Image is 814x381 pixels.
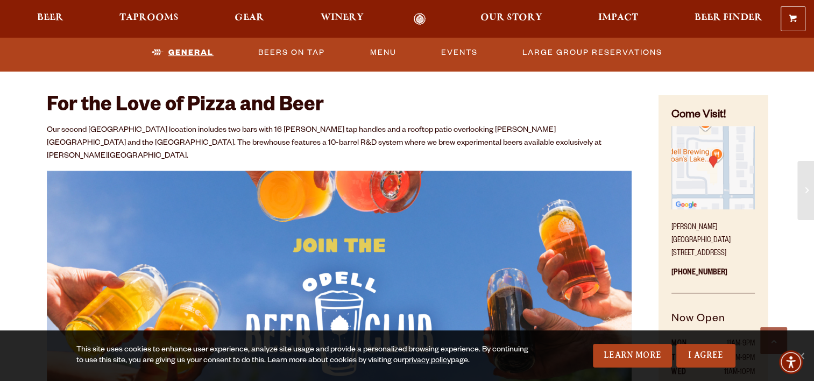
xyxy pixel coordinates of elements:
span: Gear [235,13,264,22]
a: Menu [365,40,400,65]
a: Odell Home [400,13,440,25]
span: Taprooms [119,13,179,22]
span: Beer Finder [694,13,762,22]
h2: For the Love of Pizza and Beer [47,95,632,119]
a: Learn More [593,344,672,368]
div: Accessibility Menu [779,350,803,374]
a: Gear [228,13,271,25]
a: privacy policy [405,357,451,365]
h5: Now Open [671,311,754,338]
a: Our Story [473,13,549,25]
h4: Come Visit! [671,108,754,124]
a: Scroll to top [760,327,787,354]
a: I Agree [676,344,735,368]
a: Beers On Tap [254,40,329,65]
a: Impact [591,13,645,25]
span: Impact [598,13,638,22]
a: Taprooms [112,13,186,25]
a: General [147,40,218,65]
a: Winery [314,13,371,25]
a: Beer Finder [687,13,769,25]
p: [PHONE_NUMBER] [671,260,754,293]
a: Beer [30,13,70,25]
a: Large Group Reservations [518,40,667,65]
span: Our Story [480,13,542,22]
img: Small thumbnail of location on map [671,126,754,209]
a: Events [437,40,482,65]
span: Winery [321,13,364,22]
p: [PERSON_NAME][GEOGRAPHIC_DATA] [STREET_ADDRESS] [671,215,754,260]
a: Find on Google Maps (opens in a new window) [671,126,754,215]
div: This site uses cookies to enhance user experience, analyze site usage and provide a personalized ... [76,345,533,366]
span: Beer [37,13,63,22]
p: Our second [GEOGRAPHIC_DATA] location includes two bars with 16 [PERSON_NAME] tap handles and a r... [47,124,632,163]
